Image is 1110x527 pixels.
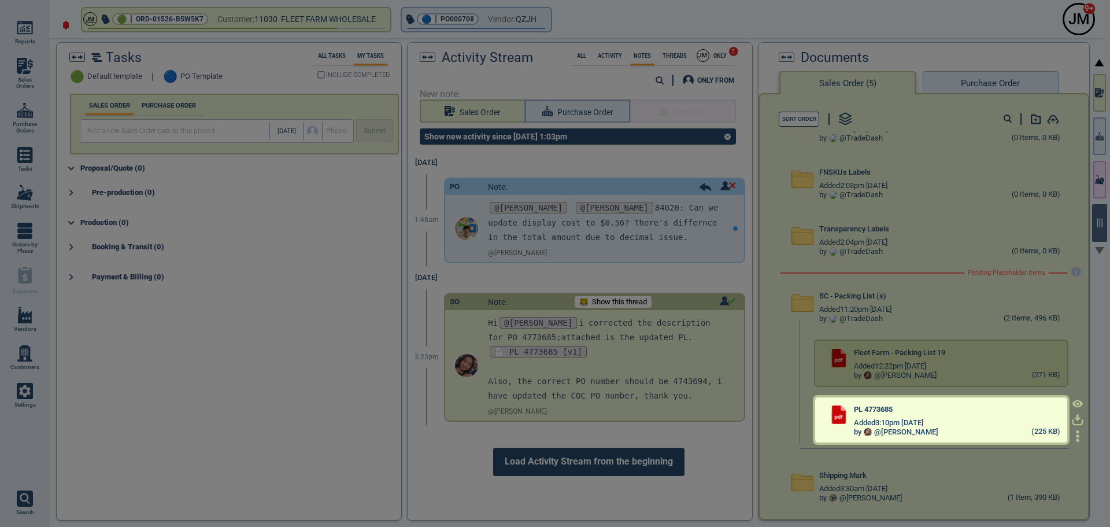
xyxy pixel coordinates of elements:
div: (225 KB) [1031,428,1060,437]
span: PL 4773685 [854,406,893,414]
div: by @ [PERSON_NAME] [854,428,938,437]
img: Avatar [864,428,872,436]
span: Added 3:10pm [DATE] [854,419,924,428]
img: pdf [830,406,848,424]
